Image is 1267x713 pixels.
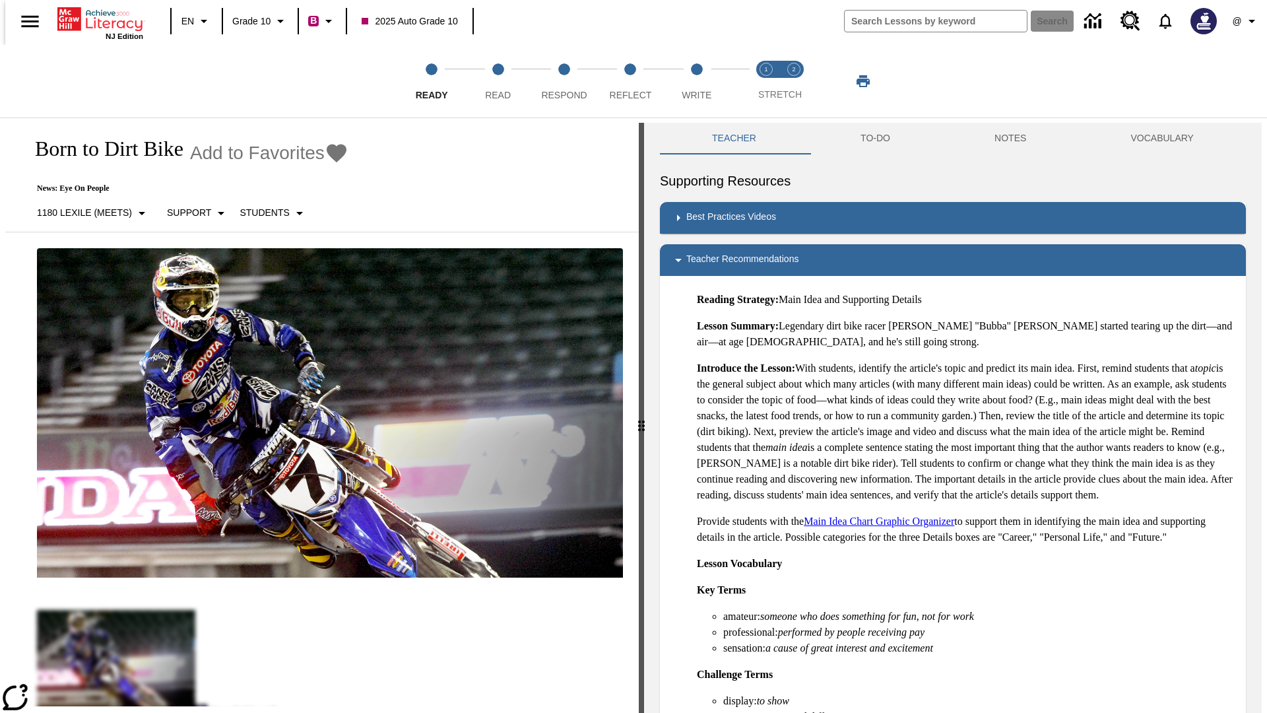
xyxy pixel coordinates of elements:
[526,45,602,118] button: Respond step 3 of 5
[162,201,234,225] button: Scaffolds, Support
[11,2,49,41] button: Open side menu
[804,516,954,527] a: Main Idea Chart Graphic Organizer
[775,45,813,118] button: Stretch Respond step 2 of 2
[639,123,644,713] div: Press Enter or Spacebar and then press right and left arrow keys to move the slider
[697,584,746,595] strong: Key Terms
[232,15,271,28] span: Grade 10
[1232,15,1241,28] span: @
[660,123,808,154] button: Teacher
[610,90,652,100] span: Reflect
[32,201,155,225] button: Select Lexile, 1180 Lexile (Meets)
[1078,123,1246,154] button: VOCABULARY
[393,45,470,118] button: Ready step 1 of 5
[1113,3,1148,39] a: Resource Center, Will open in new tab
[37,248,623,578] img: Motocross racer James Stewart flies through the air on his dirt bike.
[792,66,795,73] text: 2
[37,206,132,220] p: 1180 Lexile (Meets)
[723,640,1235,656] li: sensation:
[21,137,183,161] h1: Born to Dirt Bike
[723,625,1235,640] li: professional:
[167,206,211,220] p: Support
[362,15,457,28] span: 2025 Auto Grade 10
[310,13,317,29] span: B
[5,123,639,706] div: reading
[697,514,1235,545] p: Provide students with the to support them in identifying the main idea and supporting details in ...
[808,123,942,154] button: TO-DO
[1076,3,1113,40] a: Data Center
[592,45,668,118] button: Reflect step 4 of 5
[660,123,1246,154] div: Instructional Panel Tabs
[942,123,1078,154] button: NOTES
[697,294,779,305] strong: Reading Strategy:
[416,90,448,100] span: Ready
[190,141,348,164] button: Add to Favorites - Born to Dirt Bike
[686,252,798,268] p: Teacher Recommendations
[176,9,218,33] button: Language: EN, Select a language
[1190,8,1217,34] img: Avatar
[747,45,785,118] button: Stretch Read step 1 of 2
[303,9,342,33] button: Boost Class color is violet red. Change class color
[106,32,143,40] span: NJ Edition
[723,609,1235,625] li: amateur:
[660,202,1246,234] div: Best Practices Videos
[660,244,1246,276] div: Teacher Recommendations
[757,695,789,706] em: to show
[697,360,1235,503] p: With students, identify the article's topic and predict its main idea. First, remind students tha...
[660,170,1246,191] h6: Supporting Resources
[723,693,1235,709] li: display:
[845,11,1027,32] input: search field
[697,362,795,374] strong: Introduce the Lesson:
[765,642,933,654] em: a cause of great interest and excitement
[644,123,1262,713] div: activity
[541,90,587,100] span: Respond
[697,318,1235,350] p: Legendary dirt bike racer [PERSON_NAME] "Bubba" [PERSON_NAME] started tearing up the dirt—and air...
[697,320,779,331] strong: Lesson Summary:
[697,669,773,680] strong: Challenge Terms
[227,9,294,33] button: Grade: Grade 10, Select a grade
[778,627,925,638] em: performed by people receiving pay
[234,201,312,225] button: Select Student
[485,90,511,100] span: Read
[686,210,776,226] p: Best Practices Videos
[190,143,325,164] span: Add to Favorites
[758,89,802,100] span: STRETCH
[1225,9,1267,33] button: Profile/Settings
[240,206,289,220] p: Students
[682,90,711,100] span: Write
[842,69,884,93] button: Print
[765,442,808,453] em: main idea
[181,15,194,28] span: EN
[1195,362,1216,374] em: topic
[697,292,1235,308] p: Main Idea and Supporting Details
[764,66,767,73] text: 1
[57,5,143,40] div: Home
[21,184,348,193] p: News: Eye On People
[1148,4,1183,38] a: Notifications
[760,611,974,622] em: someone who does something for fun, not for work
[1183,4,1225,38] button: Select a new avatar
[459,45,536,118] button: Read step 2 of 5
[659,45,735,118] button: Write step 5 of 5
[697,558,782,569] strong: Lesson Vocabulary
